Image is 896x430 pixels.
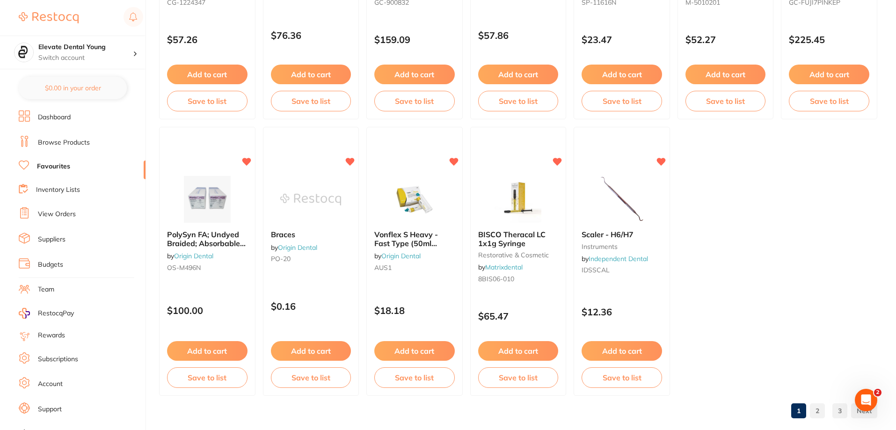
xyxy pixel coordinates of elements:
p: $57.26 [167,34,248,45]
a: Team [38,285,54,294]
a: 3 [832,401,847,420]
button: Add to cart [685,65,766,84]
button: Add to cart [271,341,351,361]
span: 8BIS06-010 [478,275,514,283]
p: Switch account [38,53,133,63]
b: Braces [271,230,351,239]
a: 1 [791,401,806,420]
button: Add to cart [374,341,455,361]
button: Save to list [271,367,351,388]
span: 2 [874,389,881,396]
button: Add to cart [167,65,248,84]
a: Support [38,405,62,414]
img: Braces [280,176,341,223]
button: Add to cart [478,65,559,84]
a: Restocq Logo [19,7,79,29]
a: Origin Dental [278,243,317,252]
b: PolySyn FA; Undyed Braided; Absorbable; 4-0; 18″/45cm; 3/8 Circle Precision Reverse Cutting; 19mm... [167,230,248,248]
button: Save to list [478,367,559,388]
img: Scaler - H6/H7 [591,176,652,223]
a: 2 [810,401,825,420]
button: Save to list [167,91,248,111]
a: Browse Products [38,138,90,147]
span: AUS1 [374,263,392,272]
p: $225.45 [789,34,869,45]
button: Save to list [478,91,559,111]
button: Save to list [789,91,869,111]
a: RestocqPay [19,308,74,319]
img: Vonflex S Heavy - Fast Type (50ml /Cartridges) [384,176,445,223]
span: by [374,252,421,260]
span: RestocqPay [38,309,74,318]
span: by [167,252,213,260]
p: $57.86 [478,30,559,41]
img: BISCO Theracal LC 1x1g Syringe [488,176,548,223]
p: $52.27 [685,34,766,45]
small: restorative & cosmetic [478,251,559,259]
a: Inventory Lists [36,185,80,195]
a: Subscriptions [38,355,78,364]
p: $159.09 [374,34,455,45]
button: Add to cart [582,65,662,84]
img: PolySyn FA; Undyed Braided; Absorbable; 4-0; 18″/45cm; 3/8 Circle Precision Reverse Cutting; 19mm... [177,176,238,223]
span: Braces [271,230,295,239]
button: Save to list [685,91,766,111]
span: Vonflex S Heavy - Fast Type (50ml /Cartridges) [374,230,438,256]
p: $76.36 [271,30,351,41]
span: PO-20 [271,255,291,263]
a: Origin Dental [174,252,213,260]
b: Scaler - H6/H7 [582,230,662,239]
span: Scaler - H6/H7 [582,230,634,239]
button: Save to list [582,91,662,111]
a: Origin Dental [381,252,421,260]
a: Rewards [38,331,65,340]
p: $0.16 [271,301,351,312]
button: Add to cart [582,341,662,361]
b: BISCO Theracal LC 1x1g Syringe [478,230,559,248]
a: Dashboard [38,113,71,122]
p: $23.47 [582,34,662,45]
span: by [271,243,317,252]
a: Favourites [37,162,70,171]
span: IDSSCAL [582,266,610,274]
button: Add to cart [478,341,559,361]
button: Save to list [167,367,248,388]
a: Account [38,379,63,389]
span: by [478,263,523,271]
button: Save to list [374,91,455,111]
a: View Orders [38,210,76,219]
a: Independent Dental [589,255,648,263]
button: $0.00 in your order [19,77,127,99]
b: Vonflex S Heavy - Fast Type (50ml /Cartridges) [374,230,455,248]
button: Add to cart [167,341,248,361]
span: BISCO Theracal LC 1x1g Syringe [478,230,546,248]
button: Add to cart [271,65,351,84]
p: $18.18 [374,305,455,316]
p: $12.36 [582,306,662,317]
button: Save to list [582,367,662,388]
a: Budgets [38,260,63,270]
button: Save to list [374,367,455,388]
a: Suppliers [38,235,66,244]
span: by [582,255,648,263]
p: $65.47 [478,311,559,321]
iframe: Intercom live chat [855,389,877,411]
img: Elevate Dental Young [15,43,33,62]
h4: Elevate Dental Young [38,43,133,52]
img: RestocqPay [19,308,30,319]
img: Restocq Logo [19,12,79,23]
button: Add to cart [374,65,455,84]
button: Add to cart [789,65,869,84]
small: instruments [582,243,662,250]
p: $100.00 [167,305,248,316]
span: OS-M496N [167,263,201,272]
a: Matrixdental [485,263,523,271]
button: Save to list [271,91,351,111]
